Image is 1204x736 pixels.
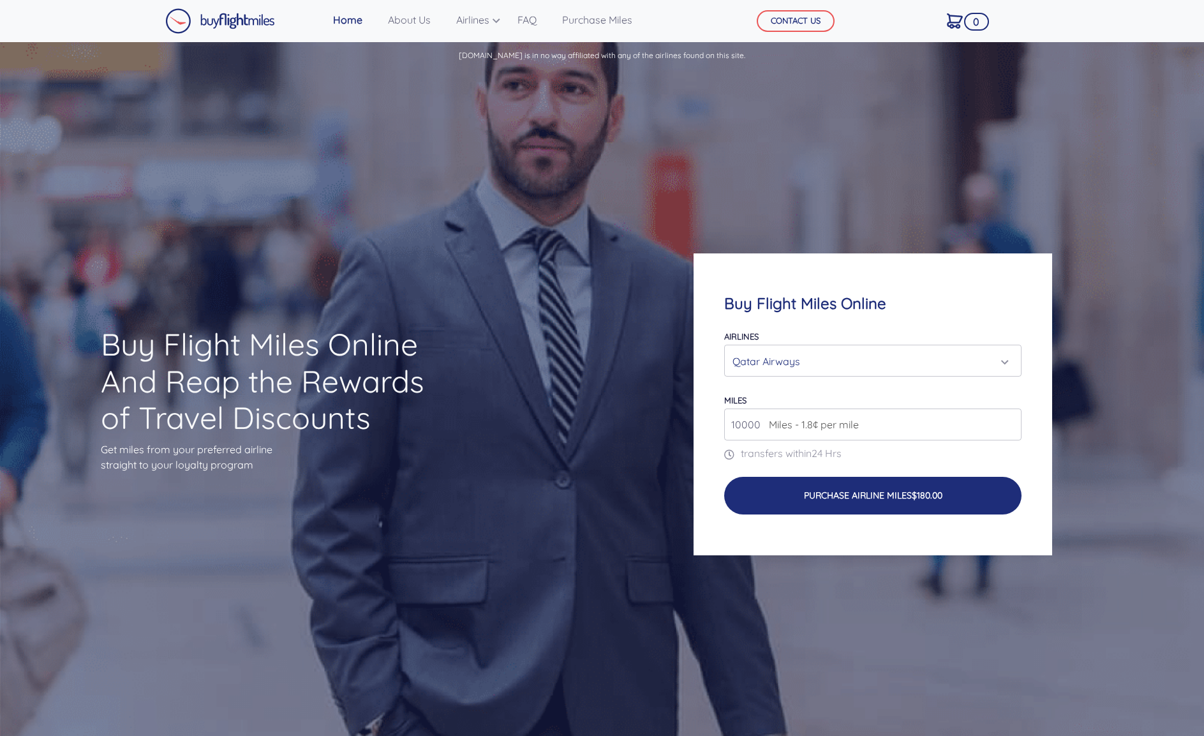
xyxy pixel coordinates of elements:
a: Home [328,7,368,33]
label: miles [724,395,747,405]
a: Airlines [451,7,497,33]
label: Airlines [724,331,759,342]
span: Miles - 1.8¢ per mile [762,417,859,432]
div: Qatar Airways [732,349,1006,373]
a: FAQ [512,7,542,33]
button: Qatar Airways [724,345,1022,377]
img: Cart [947,13,963,29]
a: Purchase Miles [557,7,637,33]
h1: Buy Flight Miles Online And Reap the Rewards of Travel Discounts [101,326,442,437]
h4: Buy Flight Miles Online [724,294,1022,313]
a: 0 [942,7,968,34]
span: $180.00 [912,490,942,501]
button: Purchase Airline Miles$180.00 [724,477,1022,514]
a: About Us [383,7,436,33]
span: 0 [964,13,989,31]
button: CONTACT US [757,10,835,32]
a: Buy Flight Miles Logo [165,5,275,37]
p: Get miles from your preferred airline straight to your loyalty program [101,442,442,472]
img: Buy Flight Miles Logo [165,8,275,34]
p: transfers within [724,446,1022,461]
span: 24 Hrs [812,447,842,460]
